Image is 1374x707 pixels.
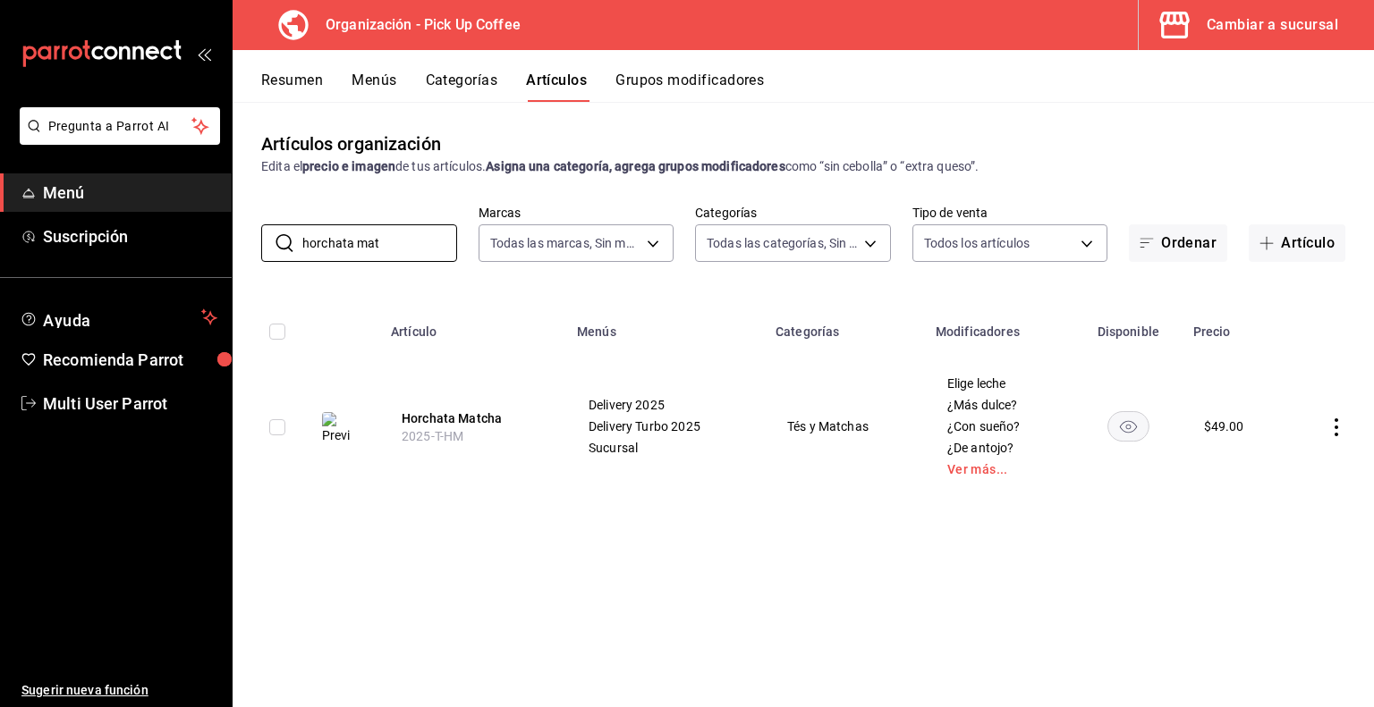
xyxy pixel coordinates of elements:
[787,420,903,433] span: Tés y Matchas
[924,234,1030,252] span: Todos los artículos
[1129,224,1227,262] button: Ordenar
[311,14,521,36] h3: Organización - Pick Up Coffee
[322,412,351,444] img: Preview
[352,72,396,102] button: Menús
[486,159,785,173] strong: Asigna una categoría, agrega grupos modificadores
[947,377,1052,390] span: Elige leche
[13,130,220,148] a: Pregunta a Parrot AI
[947,399,1052,411] span: ¿Más dulce?
[479,206,674,219] label: Marcas
[1107,411,1149,442] button: availability-product
[1183,298,1288,355] th: Precio
[402,429,463,443] span: 2025-T-HM
[43,307,194,328] span: Ayuda
[43,224,217,248] span: Suscripción
[302,159,395,173] strong: precio e imagen
[21,681,217,700] span: Sugerir nueva función
[1074,298,1183,355] th: Disponible
[20,107,220,145] button: Pregunta a Parrot AI
[912,206,1108,219] label: Tipo de venta
[925,298,1074,355] th: Modificadores
[615,72,764,102] button: Grupos modificadores
[1204,417,1244,435] div: $ 49.00
[302,225,457,261] input: Buscar artículo
[261,130,441,157] div: Artículos organización
[765,298,925,355] th: Categorías
[526,72,587,102] button: Artículos
[48,117,192,136] span: Pregunta a Parrot AI
[402,409,545,427] button: edit-product-location
[426,72,498,102] button: Categorías
[589,442,742,454] span: Sucursal
[947,442,1052,454] span: ¿De antojo?
[1327,418,1345,436] button: actions
[589,420,742,433] span: Delivery Turbo 2025
[261,157,1345,176] div: Edita el de tus artículos. como “sin cebolla” o “extra queso”.
[947,420,1052,433] span: ¿Con sueño?
[695,206,891,219] label: Categorías
[947,463,1052,476] a: Ver más...
[261,72,323,102] button: Resumen
[589,399,742,411] span: Delivery 2025
[1249,224,1345,262] button: Artículo
[490,234,641,252] span: Todas las marcas, Sin marca
[43,348,217,372] span: Recomienda Parrot
[197,46,211,61] button: open_drawer_menu
[43,391,217,416] span: Multi User Parrot
[380,298,566,355] th: Artículo
[566,298,765,355] th: Menús
[43,181,217,205] span: Menú
[1207,13,1338,38] div: Cambiar a sucursal
[261,72,1374,102] div: navigation tabs
[707,234,858,252] span: Todas las categorías, Sin categoría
